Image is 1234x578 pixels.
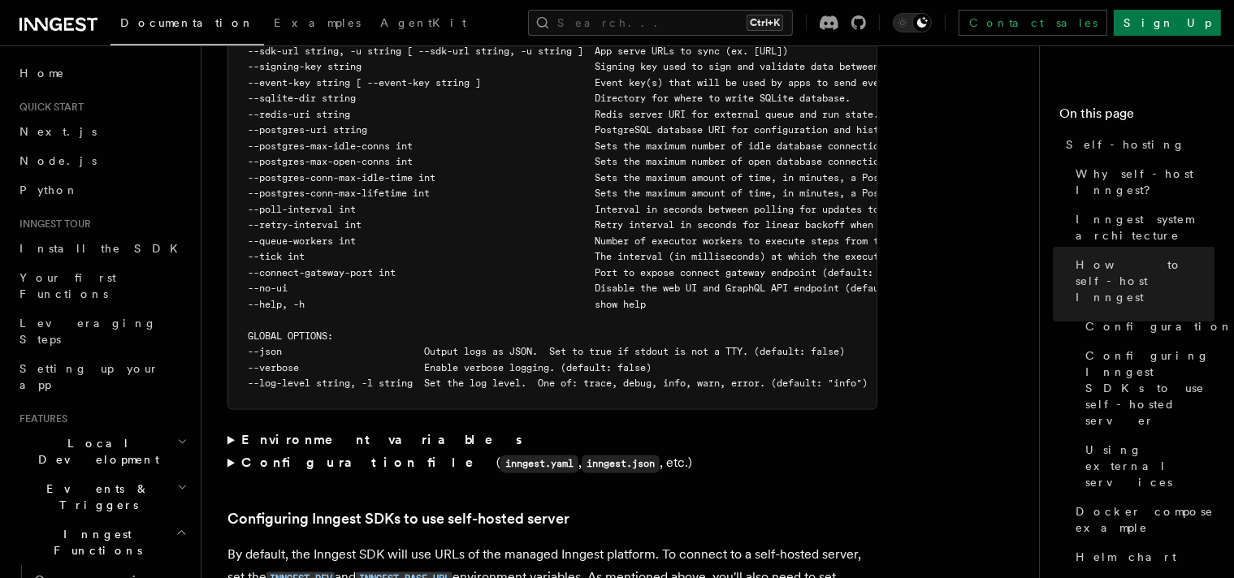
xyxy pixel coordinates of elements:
[582,455,660,473] code: inngest.json
[248,157,1220,168] span: --postgres-max-open-conns int Sets the maximum number of open database connections allowed in the...
[1076,211,1215,244] span: Inngest system architecture
[13,412,67,425] span: Features
[380,16,466,29] span: AgentKit
[1076,549,1176,565] span: Helm chart
[13,435,177,468] span: Local Development
[248,205,981,216] span: --poll-interval int Interval in seconds between polling for updates to apps (default: 0)
[19,362,159,391] span: Setting up your app
[19,242,188,255] span: Install the SDK
[227,452,877,476] summary: Configuration file(inngest.yaml,inngest.json, etc.)
[1085,318,1233,334] span: Configuration
[1114,10,1221,36] a: Sign Up
[248,378,868,390] span: --log-level string, -l string Set the log level. One of: trace, debug, info, warn, error. (defaul...
[241,433,525,448] strong: Environment variables
[248,252,1067,263] span: --tick int The interval (in milliseconds) at which the executor polls the queue (default: 150)
[13,429,191,474] button: Local Development
[248,331,333,343] span: GLOBAL OPTIONS:
[227,508,569,531] a: Configuring Inngest SDKs to use self-hosted server
[1069,542,1215,572] a: Helm chart
[1069,250,1215,312] a: How to self-host Inngest
[227,429,877,452] summary: Environment variables
[1076,503,1215,536] span: Docker compose example
[370,5,476,44] a: AgentKit
[13,526,175,559] span: Inngest Functions
[248,283,936,295] span: --no-ui Disable the web UI and GraphQL API endpoint (default: false)
[19,317,157,346] span: Leveraging Steps
[13,308,191,354] a: Leveraging Steps
[13,263,191,308] a: Your first Functions
[13,481,177,513] span: Events & Triggers
[1079,435,1215,497] a: Using external services
[1076,166,1215,198] span: Why self-host Inngest?
[1066,136,1185,153] span: Self-hosting
[13,520,191,565] button: Inngest Functions
[19,65,65,81] span: Home
[1079,341,1215,435] a: Configuring Inngest SDKs to use self-hosted server
[110,5,264,45] a: Documentation
[248,347,845,358] span: --json Output logs as JSON. Set to true if stdout is not a TTY. (default: false)
[264,5,370,44] a: Examples
[1059,130,1215,159] a: Self-hosting
[120,16,254,29] span: Documentation
[248,173,1129,184] span: --postgres-conn-max-idle-time int Sets the maximum amount of time, in minutes, a PostgreSQL conne...
[13,117,191,146] a: Next.js
[248,236,1010,248] span: --queue-workers int Number of executor workers to execute steps from the queue (default: 100)
[13,474,191,520] button: Events & Triggers
[248,188,1146,200] span: --postgres-conn-max-lifetime int Sets the maximum amount of time, in minutes, a PostgreSQL connec...
[1085,442,1215,490] span: Using external services
[248,220,1175,231] span: --retry-interval int Retry interval in seconds for linear backoff when retrying functions - must ...
[1069,205,1215,250] a: Inngest system architecture
[248,46,788,58] span: --sdk-url string, -u string [ --sdk-url string, -u string ] App serve URLs to sync (ex. [URL])
[1085,347,1215,429] span: Configuring Inngest SDKs to use self-hosted server
[747,15,783,31] kbd: Ctrl+K
[13,58,191,88] a: Home
[528,10,793,36] button: Search...Ctrl+K
[19,125,97,138] span: Next.js
[13,146,191,175] a: Node.js
[13,101,84,114] span: Quick start
[248,125,1135,136] span: --postgres-uri string PostgreSQL database URI for configuration and history persistence. Defaults...
[274,16,361,29] span: Examples
[248,78,981,89] span: --event-key string [ --event-key string ] Event key(s) that will be used by apps to send events t...
[19,183,79,196] span: Python
[1069,497,1215,542] a: Docker compose example
[248,141,1169,153] span: --postgres-max-idle-conns int Sets the maximum number of idle database connections in the Postgre...
[241,455,496,471] strong: Configuration file
[1059,104,1215,130] h4: On this page
[13,234,191,263] a: Install the SDK
[893,13,932,32] button: Toggle dark mode
[959,10,1107,36] a: Contact sales
[248,62,998,73] span: --signing-key string Signing key used to sign and validate data between the server and apps.
[1076,257,1215,305] span: How to self-host Inngest
[248,268,907,279] span: --connect-gateway-port int Port to expose connect gateway endpoint (default: 8289)
[1079,312,1215,341] a: Configuration
[248,300,646,311] span: --help, -h show help
[248,93,851,105] span: --sqlite-dir string Directory for where to write SQLite database.
[19,271,116,300] span: Your first Functions
[19,154,97,167] span: Node.js
[13,218,91,231] span: Inngest tour
[500,455,578,473] code: inngest.yaml
[13,175,191,205] a: Python
[13,354,191,399] a: Setting up your app
[1069,159,1215,205] a: Why self-host Inngest?
[248,363,652,374] span: --verbose Enable verbose logging. (default: false)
